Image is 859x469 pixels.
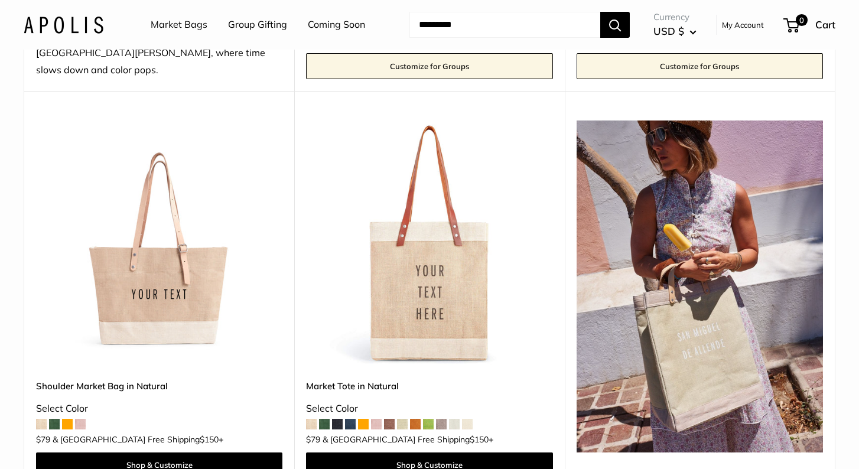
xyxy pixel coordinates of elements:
button: USD $ [653,22,697,41]
input: Search... [409,12,600,38]
button: Search [600,12,630,38]
img: description_Make it yours with custom printed text. [306,120,552,367]
span: & [GEOGRAPHIC_DATA] Free Shipping + [323,435,493,444]
a: Customize for Groups [577,53,823,79]
img: Shot in Todos Santos, born of a Baja breeze—Mint Sorbet is our freshest shade yet. Just add sunsh... [577,120,823,452]
div: Select Color [36,400,282,418]
span: $79 [306,434,320,445]
a: Group Gifting [228,16,287,34]
a: 0 Cart [785,15,835,34]
span: $79 [36,434,50,445]
img: Apolis [24,16,103,33]
a: Shoulder Market Bag in NaturalShoulder Market Bag in Natural [36,120,282,367]
span: Currency [653,9,697,25]
span: USD $ [653,25,684,37]
span: & [GEOGRAPHIC_DATA] Free Shipping + [53,435,223,444]
div: Our summer collection was captured in [GEOGRAPHIC_DATA][PERSON_NAME], where time slows down and c... [36,27,282,80]
a: Market Tote in Natural [306,379,552,393]
div: Select Color [306,400,552,418]
a: My Account [722,18,764,32]
span: $150 [470,434,489,445]
a: Shoulder Market Bag in Natural [36,379,282,393]
a: Coming Soon [308,16,365,34]
span: $150 [200,434,219,445]
span: 0 [796,14,808,26]
span: Cart [815,18,835,31]
img: Shoulder Market Bag in Natural [36,120,282,367]
a: description_Make it yours with custom printed text.description_The Original Market bag in its 4 n... [306,120,552,367]
a: Customize for Groups [306,53,552,79]
a: Market Bags [151,16,207,34]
